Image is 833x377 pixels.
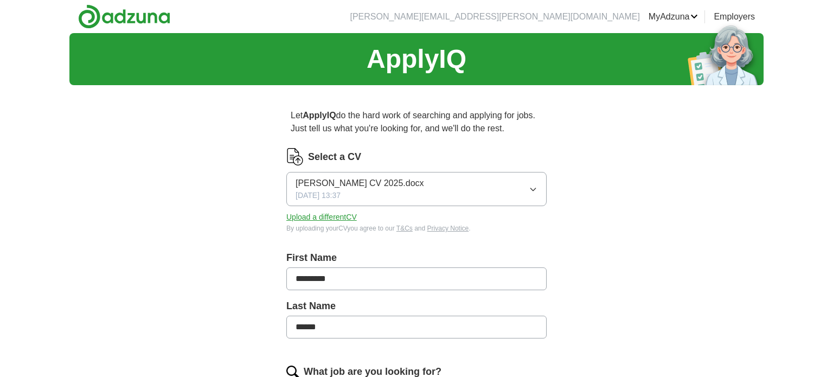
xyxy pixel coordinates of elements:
strong: ApplyIQ [303,111,336,120]
label: First Name [286,251,547,265]
div: By uploading your CV you agree to our and . [286,223,547,233]
a: Privacy Notice [427,225,469,232]
img: Adzuna logo [78,4,170,29]
p: Let do the hard work of searching and applying for jobs. Just tell us what you're looking for, an... [286,105,547,139]
label: Select a CV [308,150,361,164]
span: [DATE] 13:37 [296,190,341,201]
button: [PERSON_NAME] CV 2025.docx[DATE] 13:37 [286,172,547,206]
a: MyAdzuna [649,10,699,23]
button: Upload a differentCV [286,212,357,223]
a: Employers [714,10,755,23]
a: T&Cs [396,225,413,232]
h1: ApplyIQ [367,40,466,79]
li: [PERSON_NAME][EMAIL_ADDRESS][PERSON_NAME][DOMAIN_NAME] [350,10,639,23]
label: Last Name [286,299,547,314]
img: CV Icon [286,148,304,165]
span: [PERSON_NAME] CV 2025.docx [296,177,424,190]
